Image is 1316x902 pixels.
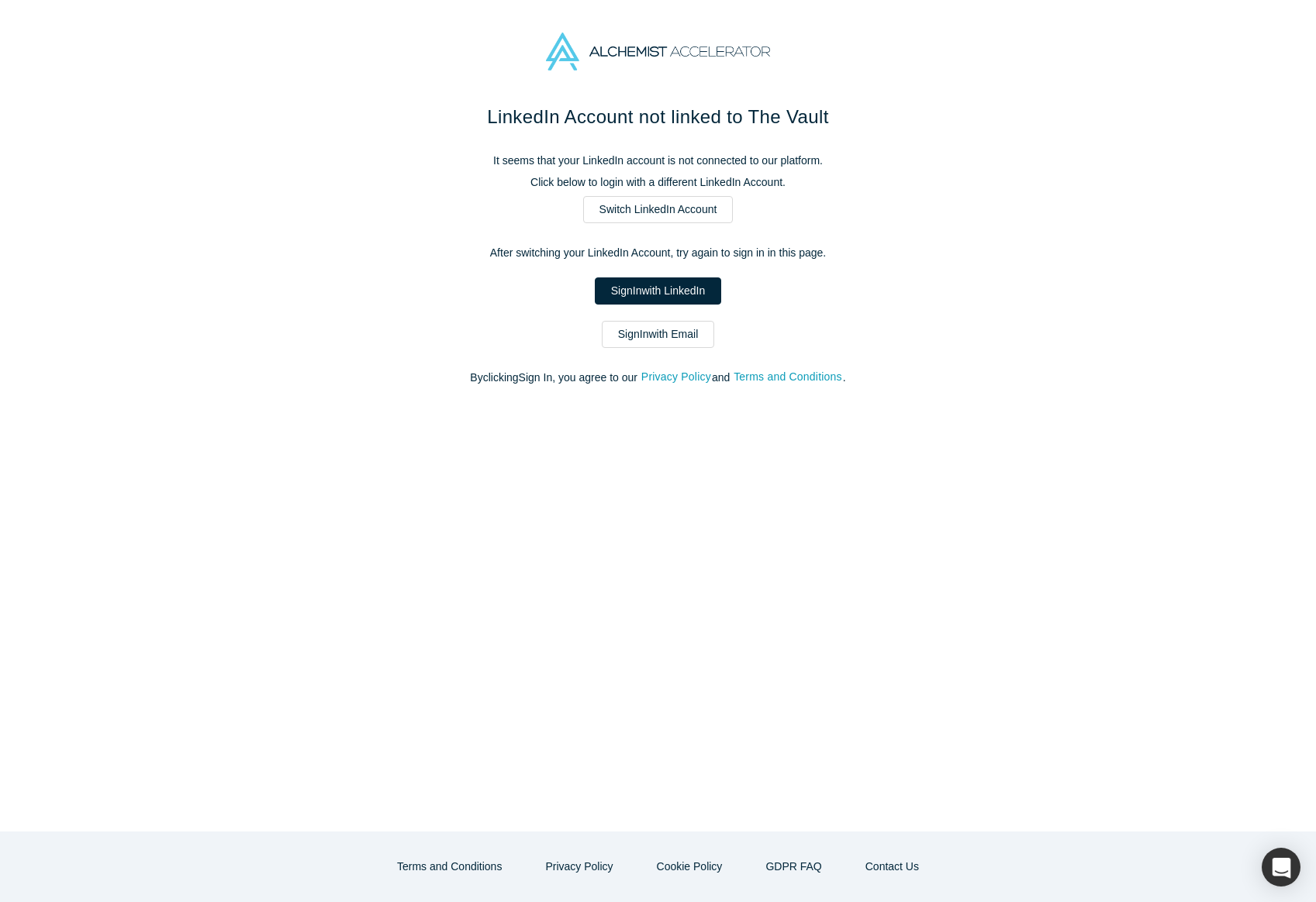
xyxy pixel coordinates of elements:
h1: LinkedIn Account not linked to The Vault [333,103,984,131]
a: Switch LinkedIn Account [583,196,734,223]
button: Contact Us [849,853,935,880]
p: It seems that your LinkedIn account is not connected to our platform. [333,153,984,169]
a: SignInwith Email [602,321,715,348]
button: Terms and Conditions [733,368,843,386]
a: GDPR FAQ [749,853,838,880]
a: SignInwith LinkedIn [595,277,721,305]
button: Terms and Conditions [381,853,518,880]
p: After switching your LinkedIn Account, try again to sign in in this page. [333,245,984,261]
button: Cookie Policy [641,853,739,880]
p: By clicking Sign In , you agree to our and . [333,370,984,386]
p: Click below to login with a different LinkedIn Account. [333,174,984,191]
img: Alchemist Accelerator Logo [546,33,769,71]
button: Privacy Policy [641,368,712,386]
button: Privacy Policy [529,853,629,880]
